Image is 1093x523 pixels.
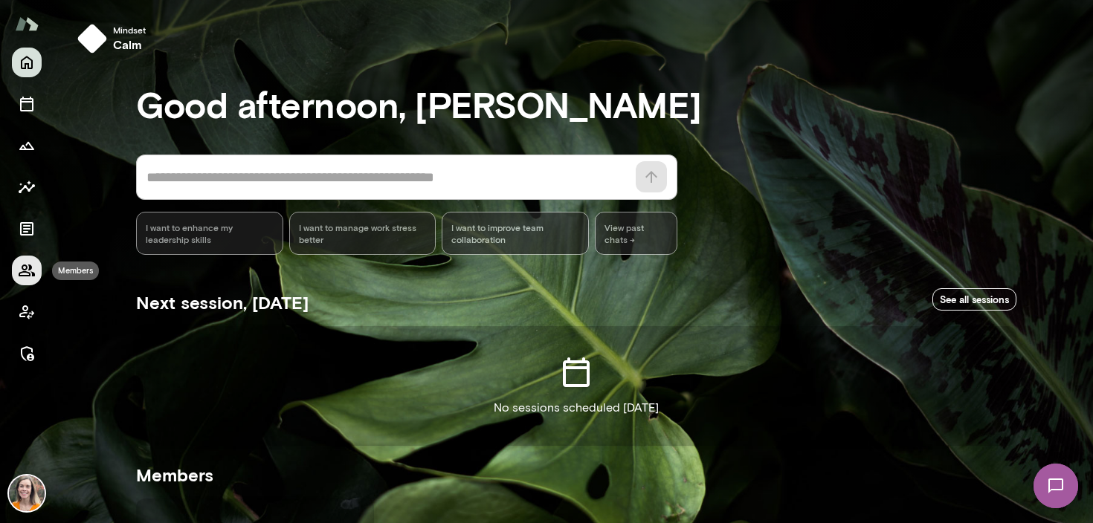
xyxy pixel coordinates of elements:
[136,83,1016,125] h3: Good afternoon, [PERSON_NAME]
[12,131,42,160] button: Growth Plan
[12,172,42,202] button: Insights
[12,214,42,244] button: Documents
[146,221,274,245] span: I want to enhance my leadership skills
[9,475,45,511] img: Carrie Kelly
[113,36,146,53] h6: calm
[12,297,42,327] button: Client app
[442,212,589,255] div: I want to improve team collaboration
[12,256,42,285] button: Members
[12,339,42,368] button: Manage
[71,18,158,59] button: Mindsetcalm
[494,399,659,417] p: No sessions scheduled [DATE]
[289,212,436,255] div: I want to manage work stress better
[12,48,42,77] button: Home
[15,10,39,38] img: Mento
[136,290,309,314] h5: Next session, [DATE]
[77,24,107,53] img: mindset
[113,24,146,36] span: Mindset
[299,221,427,245] span: I want to manage work stress better
[52,261,99,280] div: Members
[932,288,1016,311] a: See all sessions
[136,463,1016,487] h5: Members
[451,221,579,245] span: I want to improve team collaboration
[595,212,677,255] span: View past chats ->
[12,89,42,119] button: Sessions
[136,212,283,255] div: I want to enhance my leadership skills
